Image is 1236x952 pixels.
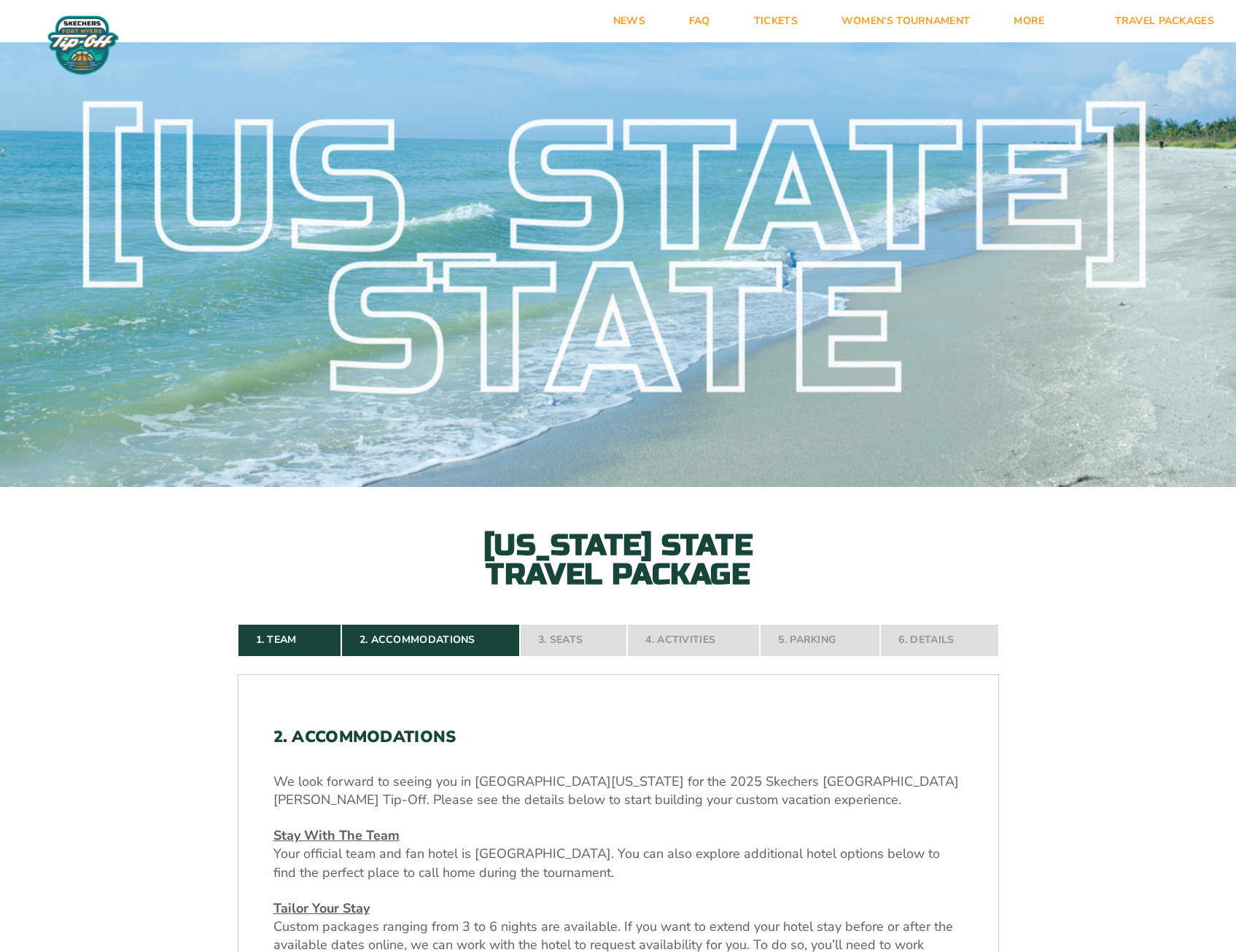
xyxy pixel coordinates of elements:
p: We look forward to seeing you in [GEOGRAPHIC_DATA][US_STATE] for the 2025 Skechers [GEOGRAPHIC_DA... [273,773,963,809]
h2: [US_STATE] State Travel Package [458,531,779,589]
u: Stay With The Team [273,827,400,844]
a: 1. Team [238,624,341,656]
h2: 2. Accommodations [273,727,963,746]
span: Your official team and fan hotel is [GEOGRAPHIC_DATA]. You can also explore additional hotel opti... [273,845,940,881]
u: Tailor Your Stay [273,900,370,917]
img: Fort Myers Tip-Off [44,15,123,76]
